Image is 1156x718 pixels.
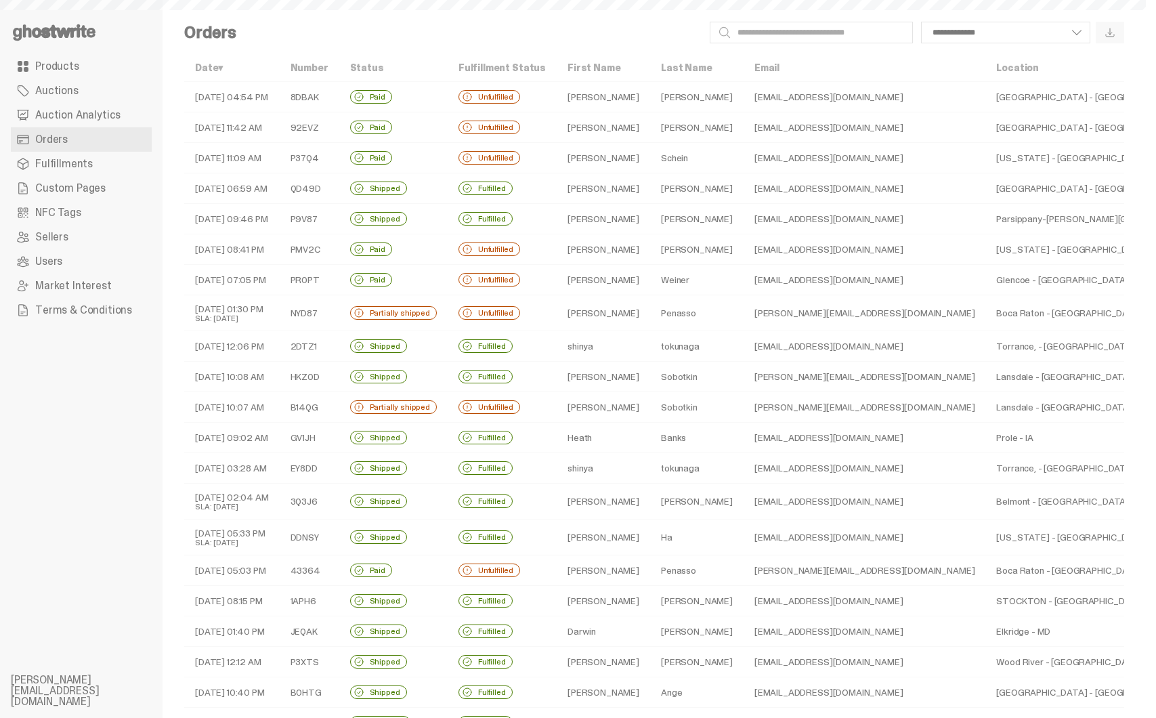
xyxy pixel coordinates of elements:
td: [PERSON_NAME] [557,520,650,555]
td: HKZ0D [280,362,339,392]
div: Paid [350,273,392,287]
td: shinya [557,453,650,484]
div: Shipped [350,494,407,508]
a: Orders [11,127,152,152]
span: Custom Pages [35,183,106,194]
td: [EMAIL_ADDRESS][DOMAIN_NAME] [744,331,985,362]
td: [PERSON_NAME][EMAIL_ADDRESS][DOMAIN_NAME] [744,555,985,586]
td: [EMAIL_ADDRESS][DOMAIN_NAME] [744,82,985,112]
div: Fulfilled [458,530,513,544]
td: [DATE] 06:59 AM [184,173,280,204]
td: [EMAIL_ADDRESS][DOMAIN_NAME] [744,677,985,708]
td: [EMAIL_ADDRESS][DOMAIN_NAME] [744,484,985,520]
div: Shipped [350,530,407,544]
div: Fulfilled [458,339,513,353]
td: Weiner [650,265,744,295]
td: [PERSON_NAME] [557,555,650,586]
td: [EMAIL_ADDRESS][DOMAIN_NAME] [744,616,985,647]
td: Darwin [557,616,650,647]
div: Fulfilled [458,431,513,444]
td: tokunaga [650,331,744,362]
span: Orders [35,134,68,145]
td: GV1JH [280,423,339,453]
div: Fulfilled [458,212,513,226]
td: tokunaga [650,453,744,484]
span: Terms & Conditions [35,305,132,316]
td: [PERSON_NAME] [557,362,650,392]
span: Auctions [35,85,79,96]
div: Unfulfilled [458,306,520,320]
td: [DATE] 05:03 PM [184,555,280,586]
td: [DATE] 09:46 PM [184,204,280,234]
span: Sellers [35,232,68,242]
span: Products [35,61,79,72]
div: Unfulfilled [458,121,520,134]
td: Ange [650,677,744,708]
td: [EMAIL_ADDRESS][DOMAIN_NAME] [744,453,985,484]
td: Penasso [650,555,744,586]
div: Unfulfilled [458,90,520,104]
div: Shipped [350,685,407,699]
div: Paid [350,90,392,104]
a: Date▾ [195,62,223,74]
td: [DATE] 12:06 PM [184,331,280,362]
td: [PERSON_NAME] [650,616,744,647]
td: [DATE] 03:28 AM [184,453,280,484]
td: B14QG [280,392,339,423]
td: [PERSON_NAME] [557,586,650,616]
td: EY8DD [280,453,339,484]
td: [DATE] 02:04 AM [184,484,280,520]
div: Fulfilled [458,685,513,699]
td: [EMAIL_ADDRESS][DOMAIN_NAME] [744,647,985,677]
div: Unfulfilled [458,564,520,577]
td: B0HTG [280,677,339,708]
div: Unfulfilled [458,151,520,165]
div: Shipped [350,655,407,669]
td: 2DTZ1 [280,331,339,362]
li: [PERSON_NAME][EMAIL_ADDRESS][DOMAIN_NAME] [11,675,173,707]
th: Last Name [650,54,744,82]
td: [PERSON_NAME] [650,82,744,112]
div: Paid [350,242,392,256]
a: Terms & Conditions [11,298,152,322]
td: 8DBAK [280,82,339,112]
td: [PERSON_NAME] [557,647,650,677]
td: [PERSON_NAME] [557,112,650,143]
td: Penasso [650,295,744,331]
div: SLA: [DATE] [195,503,269,511]
td: QD49D [280,173,339,204]
td: [PERSON_NAME] [650,204,744,234]
td: [PERSON_NAME] [650,484,744,520]
td: [DATE] 05:33 PM [184,520,280,555]
td: P3XTS [280,647,339,677]
td: [DATE] 09:02 AM [184,423,280,453]
td: shinya [557,331,650,362]
td: Heath [557,423,650,453]
td: [PERSON_NAME] [557,234,650,265]
td: [PERSON_NAME] [650,586,744,616]
td: Sobotkin [650,362,744,392]
h4: Orders [184,24,236,41]
td: [EMAIL_ADDRESS][DOMAIN_NAME] [744,586,985,616]
td: [PERSON_NAME] [557,392,650,423]
td: [PERSON_NAME] [557,295,650,331]
a: Auctions [11,79,152,103]
a: Auction Analytics [11,103,152,127]
td: [PERSON_NAME] [557,204,650,234]
div: Paid [350,564,392,577]
a: Products [11,54,152,79]
div: Unfulfilled [458,400,520,414]
div: Fulfilled [458,594,513,608]
td: Sobotkin [650,392,744,423]
td: [DATE] 01:30 PM [184,295,280,331]
td: DDNSY [280,520,339,555]
span: NFC Tags [35,207,81,218]
td: [DATE] 10:40 PM [184,677,280,708]
td: [DATE] 07:05 PM [184,265,280,295]
td: [PERSON_NAME] [557,82,650,112]
td: P37Q4 [280,143,339,173]
td: [EMAIL_ADDRESS][DOMAIN_NAME] [744,423,985,453]
div: Unfulfilled [458,273,520,287]
a: Users [11,249,152,274]
td: [PERSON_NAME] [650,234,744,265]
